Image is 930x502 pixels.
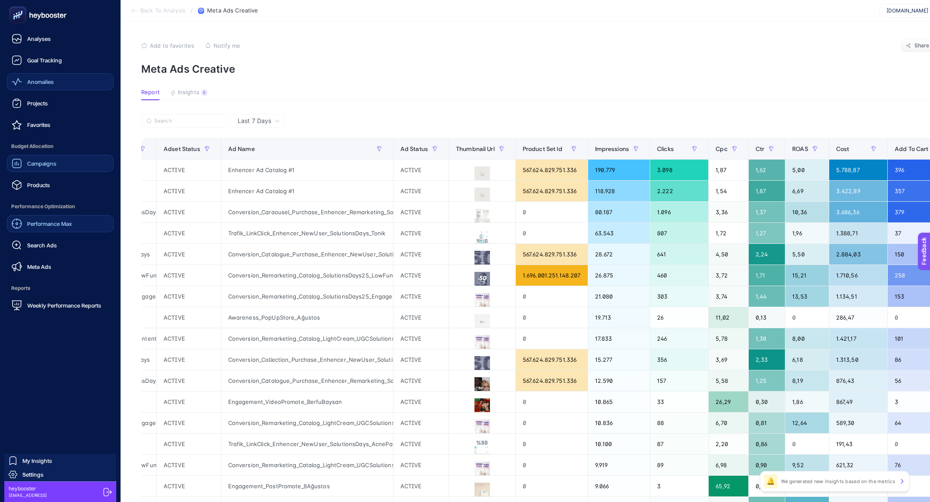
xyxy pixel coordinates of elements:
[157,434,221,454] div: ACTIVE
[650,370,708,391] div: 157
[7,297,114,314] a: Weekly Performance Reports
[781,478,895,485] p: We generated new insights based on the metrics
[7,138,114,155] span: Budget Allocation
[709,328,748,349] div: 5,78
[27,160,56,167] span: Campaigns
[829,160,887,180] div: 5.788,87
[749,223,785,243] div: 1,27
[154,118,222,124] input: Search
[157,286,221,307] div: ACTIVE
[394,160,449,180] div: ACTIVE
[27,121,50,128] span: Favorites
[456,145,495,152] span: Thumbnail Url
[785,286,829,307] div: 13,53
[221,434,393,454] div: Trafik_LinkClick_Enhencer_NewUser_SolutionsDays_AcnePatch
[709,223,748,243] div: 1,72
[709,307,748,328] div: 11,02
[7,258,114,275] a: Meta Ads
[829,202,887,222] div: 3.686,36
[157,181,221,201] div: ACTIVE
[141,42,194,49] button: Add to favorites
[394,181,449,201] div: ACTIVE
[709,413,748,433] div: 6,70
[394,413,449,433] div: ACTIVE
[588,307,650,328] div: 19.713
[709,476,748,496] div: 65,92
[785,434,829,454] div: 0
[785,202,829,222] div: 10,36
[516,349,588,370] div: 567.624.829.751.336
[785,160,829,180] div: 5,00
[7,176,114,194] a: Products
[650,328,708,349] div: 246
[895,145,929,152] span: Add To Cart
[914,42,930,49] span: Share
[22,471,43,478] span: Settings
[588,286,650,307] div: 21.080
[829,349,887,370] div: 1.313,50
[516,476,588,496] div: 0
[516,160,588,180] div: 567.624.829.751.336
[749,286,785,307] div: 1,44
[516,223,588,243] div: 0
[157,244,221,265] div: ACTIVE
[709,265,748,286] div: 3,72
[650,455,708,475] div: 89
[157,223,221,243] div: ACTIVE
[7,215,114,232] a: Performance Max
[27,182,50,188] span: Products
[836,145,849,152] span: Cost
[27,78,54,85] span: Anomalies
[749,202,785,222] div: 1,37
[394,244,449,265] div: ACTIVE
[829,455,887,475] div: 621,32
[785,307,829,328] div: 0
[588,223,650,243] div: 63.543
[650,223,708,243] div: 807
[7,280,114,297] span: Reports
[650,434,708,454] div: 87
[588,476,650,496] div: 9.066
[150,42,194,49] span: Add to favorites
[588,202,650,222] div: 80.187
[157,202,221,222] div: ACTIVE
[516,181,588,201] div: 567.624.829.751.336
[709,391,748,412] div: 26,29
[756,145,764,152] span: Ctr
[221,265,393,286] div: Conversion_Remarketing_Catalog_SolutionsDays25_LowFunnelKadın_Collection
[27,57,62,64] span: Goal Tracking
[205,42,240,49] button: Notify me
[157,370,221,391] div: ACTIVE
[749,413,785,433] div: 0,81
[749,265,785,286] div: 1,71
[221,160,393,180] div: Enhencer Ad Catalog #1
[588,328,650,349] div: 17.833
[749,434,785,454] div: 0,86
[792,145,808,152] span: ROAS
[516,244,588,265] div: 567.624.829.751.336
[588,160,650,180] div: 190.779
[191,7,193,14] span: /
[221,391,393,412] div: Engagement_VideoPromote_BerfuBaysan
[749,160,785,180] div: 1,62
[516,328,588,349] div: 0
[221,349,393,370] div: Conversion_Collection_Purchase_Enhencer_NewUser_SolutionsDays – Copy
[829,223,887,243] div: 1.388,71
[394,391,449,412] div: ACTIVE
[516,391,588,412] div: 0
[27,100,48,107] span: Projects
[650,181,708,201] div: 2.222
[749,181,785,201] div: 1,87
[650,244,708,265] div: 641
[829,265,887,286] div: 1.710,56
[214,42,240,49] span: Notify me
[785,328,829,349] div: 8,00
[238,117,271,125] span: Last 7 Days
[829,286,887,307] div: 1.134,51
[749,476,785,496] div: 0,03
[221,244,393,265] div: Conversion_Catalogue_Purchase_Enhencer_NewUser_SolutionsDays
[7,237,114,254] a: Search Ads
[588,413,650,433] div: 10.836
[588,370,650,391] div: 12.590
[207,7,258,14] span: Meta Ads Creative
